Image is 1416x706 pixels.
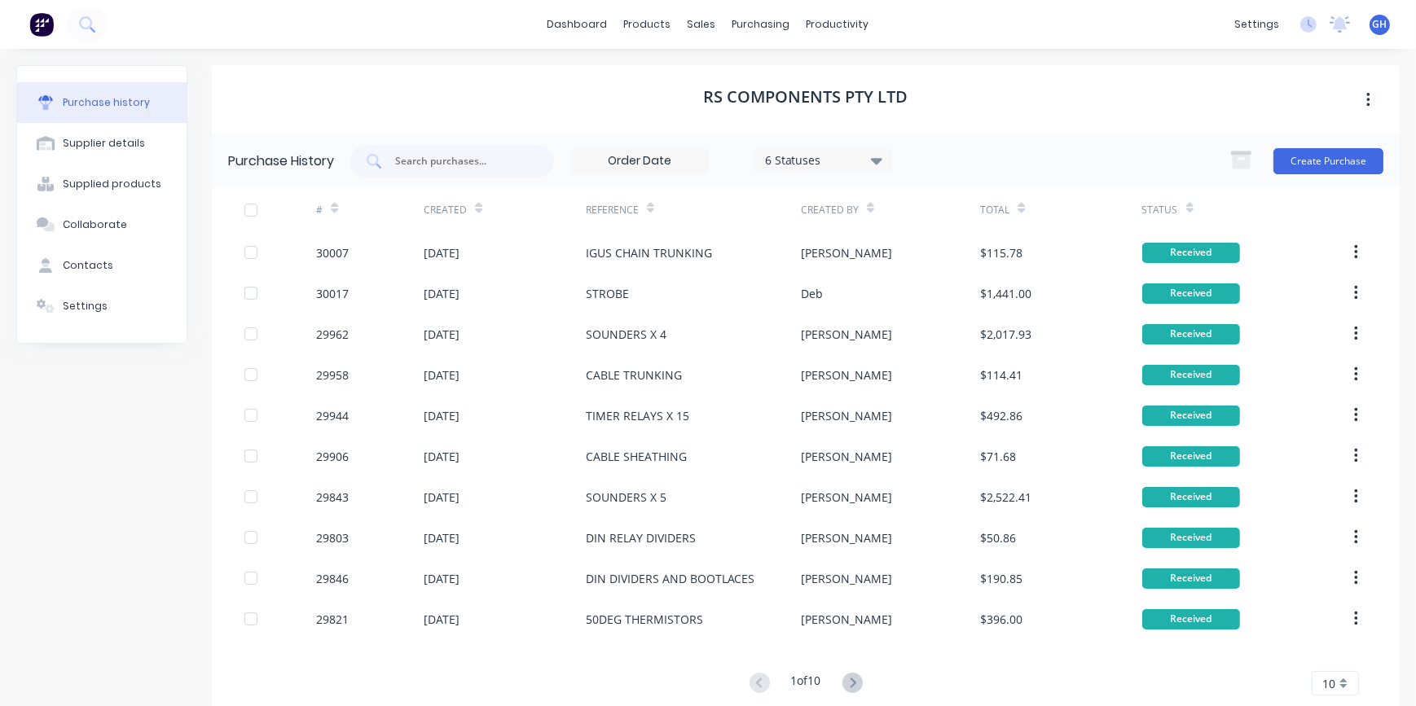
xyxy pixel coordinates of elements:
div: [DATE] [424,489,460,506]
h1: RS COMPONENTS PTY LTD [704,87,908,107]
div: 30017 [316,285,349,302]
div: 29821 [316,611,349,628]
div: Deb [801,285,823,302]
div: TIMER RELAYS X 15 [586,407,689,424]
div: CABLE TRUNKING [586,366,682,384]
span: GH [1373,17,1387,32]
div: [DATE] [424,611,460,628]
div: 50DEG THERMISTORS [586,611,703,628]
input: Search purchases... [394,153,529,169]
div: $492.86 [980,407,1022,424]
div: $50.86 [980,529,1016,546]
div: $71.68 [980,448,1016,465]
div: Received [1142,487,1240,507]
div: [DATE] [424,366,460,384]
div: 29846 [316,570,349,587]
a: dashboard [539,12,616,37]
div: Created By [801,203,859,217]
button: Create Purchase [1273,148,1383,174]
div: 29843 [316,489,349,506]
div: DIN DIVIDERS AND BOOTLACES [586,570,755,587]
div: Supplied products [63,177,161,191]
div: [DATE] [424,570,460,587]
div: Received [1142,324,1240,344]
div: # [316,203,323,217]
div: [PERSON_NAME] [801,448,892,465]
button: Purchase history [17,82,187,123]
div: $190.85 [980,570,1022,587]
div: Purchase History [228,151,334,171]
div: Received [1142,446,1240,467]
div: [PERSON_NAME] [801,529,892,546]
div: 6 Statuses [765,151,882,169]
div: [DATE] [424,529,460,546]
div: Purchase history [63,95,150,110]
div: productivity [798,12,877,37]
div: sales [679,12,724,37]
div: [PERSON_NAME] [801,570,892,587]
div: Supplier details [63,136,145,151]
div: SOUNDERS X 4 [586,326,666,343]
img: Factory [29,12,54,37]
div: Received [1142,609,1240,629]
div: [PERSON_NAME] [801,407,892,424]
div: Received [1142,283,1240,304]
div: $2,017.93 [980,326,1031,343]
div: $396.00 [980,611,1022,628]
div: Received [1142,568,1240,589]
div: $2,522.41 [980,489,1031,506]
div: 29944 [316,407,349,424]
div: 29906 [316,448,349,465]
button: Collaborate [17,204,187,245]
button: Supplied products [17,164,187,204]
div: Settings [63,299,108,314]
div: Received [1142,243,1240,263]
span: 10 [1322,675,1335,692]
div: [PERSON_NAME] [801,366,892,384]
div: 29962 [316,326,349,343]
div: Received [1142,528,1240,548]
div: [DATE] [424,448,460,465]
div: [PERSON_NAME] [801,489,892,506]
div: Received [1142,406,1240,426]
div: purchasing [724,12,798,37]
div: [PERSON_NAME] [801,611,892,628]
div: [DATE] [424,244,460,261]
div: $114.41 [980,366,1022,384]
div: [PERSON_NAME] [801,326,892,343]
button: Supplier details [17,123,187,164]
input: Order Date [571,149,708,173]
div: DIN RELAY DIVIDERS [586,529,696,546]
div: Total [980,203,1009,217]
div: $1,441.00 [980,285,1031,302]
div: Contacts [63,258,113,273]
div: products [616,12,679,37]
div: Received [1142,365,1240,385]
div: IGUS CHAIN TRUNKING [586,244,712,261]
div: Reference [586,203,639,217]
button: Settings [17,286,187,327]
div: Status [1142,203,1178,217]
div: SOUNDERS X 5 [586,489,666,506]
div: settings [1226,12,1287,37]
div: Created [424,203,467,217]
div: 1 of 10 [791,672,821,695]
div: [DATE] [424,407,460,424]
div: 30007 [316,244,349,261]
div: $115.78 [980,244,1022,261]
div: 29803 [316,529,349,546]
div: Collaborate [63,217,127,232]
div: [DATE] [424,285,460,302]
div: [PERSON_NAME] [801,244,892,261]
div: 29958 [316,366,349,384]
div: [DATE] [424,326,460,343]
div: CABLE SHEATHING [586,448,687,465]
div: STROBE [586,285,629,302]
button: Contacts [17,245,187,286]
